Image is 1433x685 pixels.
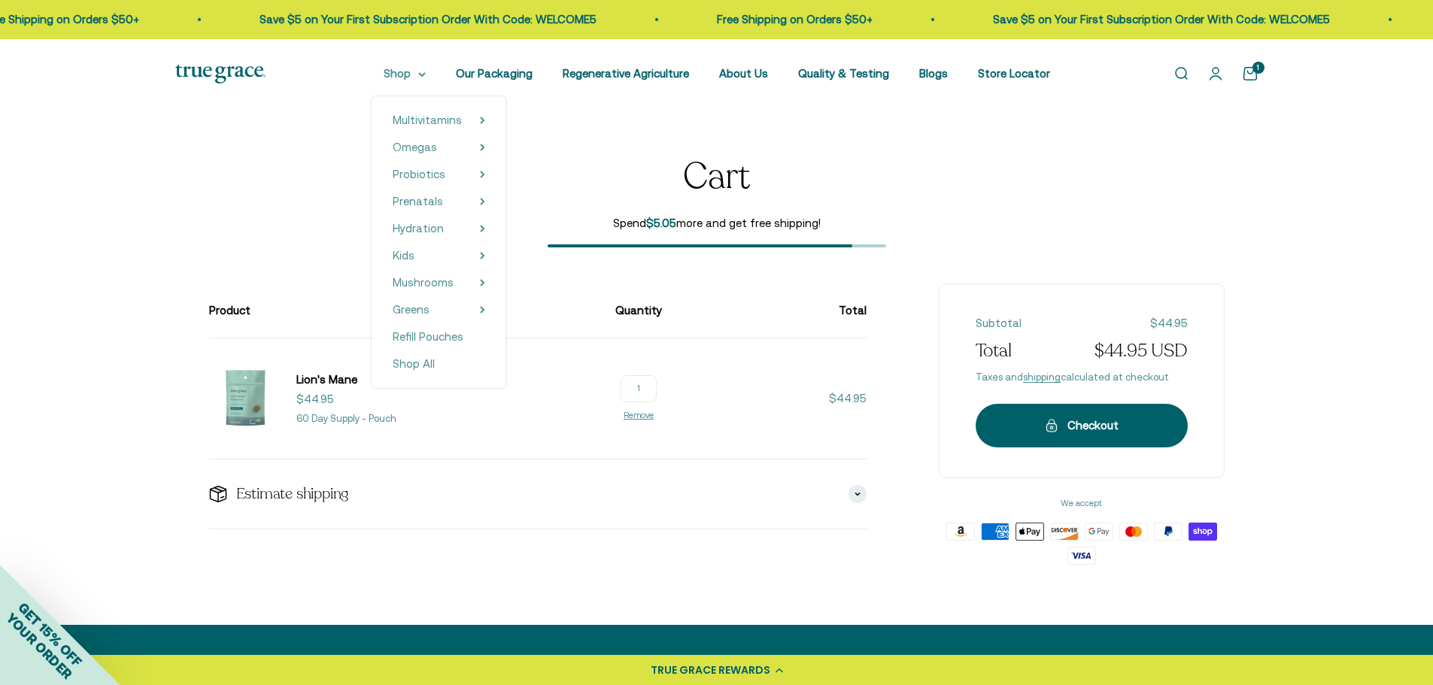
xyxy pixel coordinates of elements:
a: Hydration [393,220,444,238]
div: Checkout [1006,417,1158,435]
a: Lion's Mane [296,371,357,389]
span: We accept [939,496,1225,511]
summary: Kids [393,247,485,265]
input: Change quantity [621,375,657,402]
a: Free Shipping on Orders $50+ [702,13,858,26]
summary: Estimate shipping [209,459,867,529]
cart-count: 1 [1252,62,1265,74]
span: $44.95 USD [1094,338,1188,364]
span: Probiotics [393,168,445,180]
th: Total [674,283,867,338]
span: Multivitamins [393,114,462,126]
a: About Us [719,67,768,80]
a: Mushrooms [393,274,454,292]
p: Save $5 on Your First Subscription Order With Code: WELCOME5 [244,11,581,29]
span: Omegas [393,141,437,153]
summary: Hydration [393,220,485,238]
td: $44.95 [674,338,867,459]
a: Blogs [919,67,948,80]
p: 60 Day Supply - Pouch [296,411,396,427]
a: Omegas [393,138,437,156]
div: TRUE GRACE REWARDS [651,662,770,678]
a: Probiotics [393,165,445,183]
summary: Multivitamins [393,111,485,129]
button: Checkout [976,404,1188,447]
span: Total [976,338,1012,364]
a: Remove [624,411,654,420]
summary: Greens [393,301,485,319]
a: Quality & Testing [798,67,889,80]
th: Quantity [603,283,674,338]
span: Spend more and get free shipping! [548,214,886,232]
span: Estimate shipping [236,483,349,505]
summary: Probiotics [393,165,485,183]
summary: Omegas [393,138,485,156]
a: Prenatals [393,192,443,211]
span: Lion's Mane [296,373,357,386]
h1: Cart [683,157,749,197]
a: Regenerative Agriculture [563,67,689,80]
span: Kids [393,249,414,262]
a: Greens [393,301,430,319]
span: $44.95 [1150,314,1188,332]
th: Product [209,283,603,338]
a: Our Packaging [456,67,533,80]
span: Prenatals [393,195,443,208]
summary: Prenatals [393,192,485,211]
span: Shop All [393,357,435,370]
span: Mushrooms [393,276,454,289]
span: YOUR ORDER [3,610,75,682]
a: Shop All [393,355,485,373]
a: Refill Pouches [393,328,485,346]
img: Lion's Mane Mushroom Supplement for Brain, Nerve&Cognitive Support* - 1 g daily supports brain he... [209,362,281,435]
a: Multivitamins [393,111,462,129]
span: Refill Pouches [393,330,463,343]
p: Save $5 on Your First Subscription Order With Code: WELCOME5 [978,11,1315,29]
a: shipping [1023,371,1061,383]
a: Kids [393,247,414,265]
span: Taxes and calculated at checkout [976,370,1188,386]
span: Hydration [393,222,444,235]
span: $5.05 [646,217,676,229]
sale-price: $44.95 [296,390,334,408]
span: Greens [393,303,430,316]
span: GET 15% OFF [15,599,85,669]
summary: Shop [384,65,426,83]
a: Store Locator [978,67,1050,80]
summary: Mushrooms [393,274,485,292]
span: Subtotal [976,314,1022,332]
